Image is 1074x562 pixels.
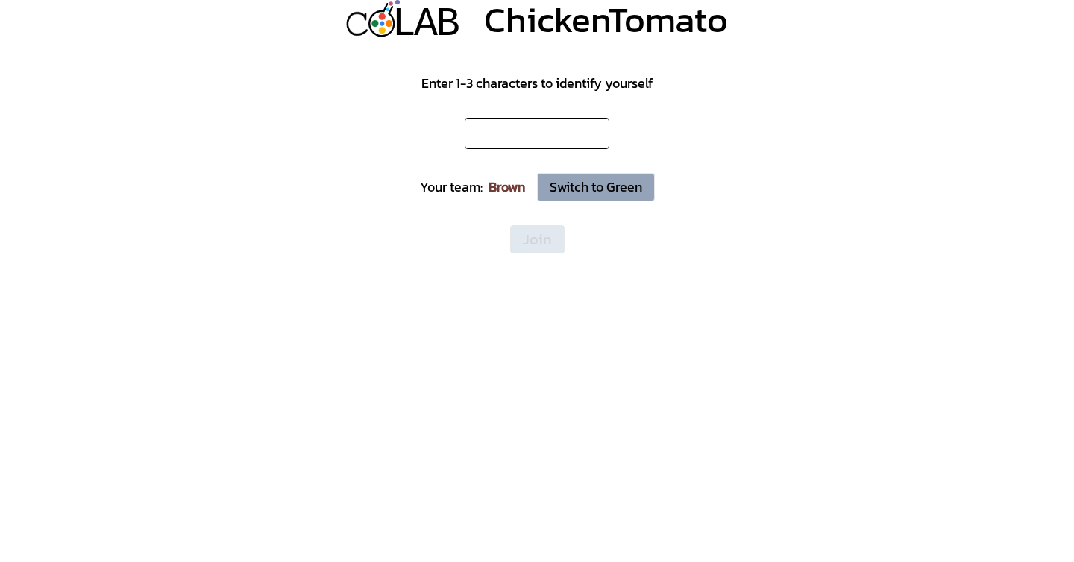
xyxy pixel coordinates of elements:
div: Your team: [420,177,483,198]
div: B [436,1,460,49]
div: Enter 1-3 characters to identify yourself [421,73,653,94]
button: Join [510,225,565,253]
button: Switch to Green [537,173,655,201]
div: L [392,1,416,49]
div: ChickenTomato [484,1,728,37]
div: Brown [489,177,525,198]
div: A [414,1,438,49]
